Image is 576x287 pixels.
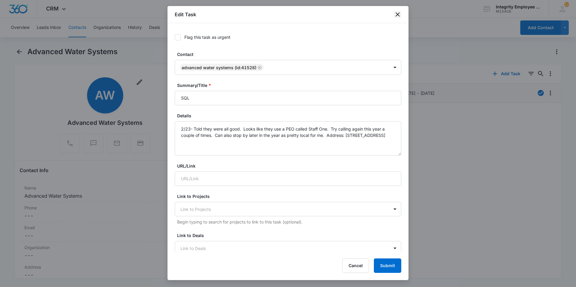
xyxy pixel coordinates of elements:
h1: Edit Task [175,11,196,18]
button: Cancel [342,258,369,273]
label: Summary/Title [177,82,404,88]
label: URL/Link [177,163,404,169]
label: Contact [177,51,404,57]
label: Link to Deals [177,232,404,239]
textarea: 2/23- Told they were all good. Looks like they use a PEO called Staff One. Try calling again this... [175,121,401,156]
p: Begin typing to search for projects to link to this task (optional). [177,219,401,225]
label: Details [177,113,404,119]
input: URL/Link [175,171,401,186]
div: Remove Advanced Water Systems (ID:41528) [256,65,262,69]
button: close [394,11,401,18]
label: Link to Projects [177,193,404,199]
input: Summary/Title [175,91,401,105]
div: Advanced Water Systems (ID:41528) [182,65,256,70]
button: Submit [374,258,401,273]
div: Flag this task as urgent [184,34,230,40]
